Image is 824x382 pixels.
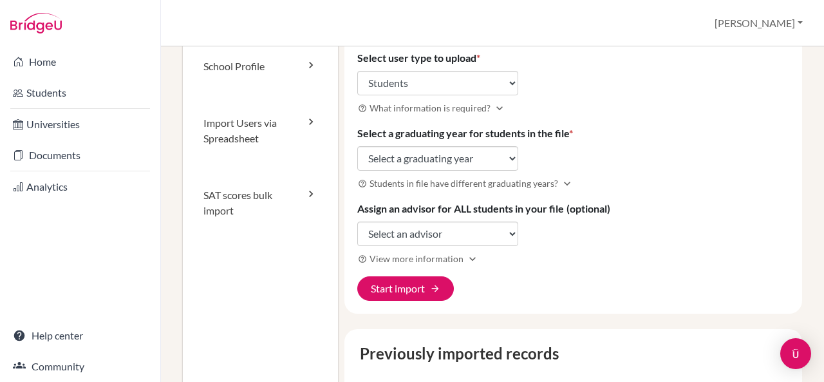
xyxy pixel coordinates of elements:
[357,50,480,66] label: Select user type to upload
[430,283,440,294] span: arrow_forward
[358,104,367,113] i: help_outline
[183,95,338,167] a: Import Users via Spreadsheet
[3,354,158,379] a: Community
[3,174,158,200] a: Analytics
[709,11,809,35] button: [PERSON_NAME]
[566,202,610,215] span: (optional)
[3,80,158,106] a: Students
[355,342,792,365] caption: Previously imported records
[3,323,158,349] a: Help center
[357,100,507,115] button: What information is required?Expand more
[780,338,811,369] div: Open Intercom Messenger
[3,111,158,137] a: Universities
[493,102,506,115] i: Expand more
[358,254,367,263] i: help_outline
[370,252,464,265] span: View more information
[358,179,367,188] i: help_outline
[370,177,558,190] span: Students in file have different graduating years?
[357,126,573,141] label: Select a graduating year for students in the file
[357,251,480,266] button: View more informationExpand more
[357,201,610,216] label: Assign an advisor for ALL students in your file
[3,142,158,168] a: Documents
[466,253,479,265] i: Expand more
[3,49,158,75] a: Home
[357,276,454,301] button: Start import
[561,177,574,190] i: Expand more
[370,101,491,115] span: What information is required?
[10,13,62,33] img: Bridge-U
[183,38,338,95] a: School Profile
[357,176,574,191] button: Students in file have different graduating years?Expand more
[183,167,338,239] a: SAT scores bulk import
